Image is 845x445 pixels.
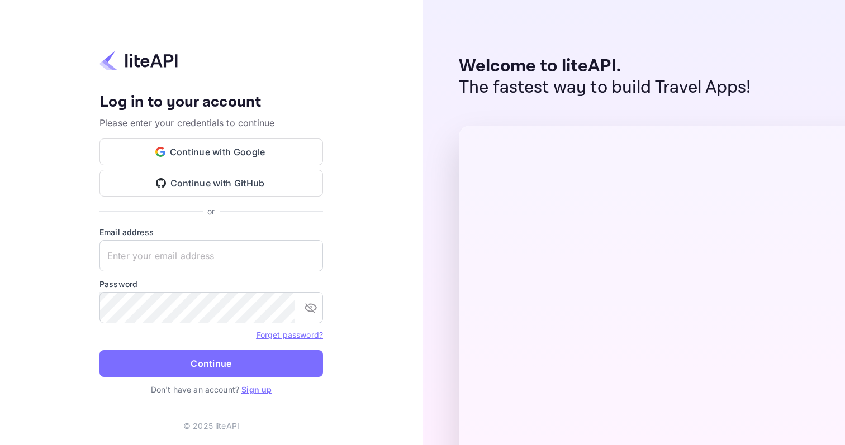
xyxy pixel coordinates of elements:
label: Password [99,278,323,290]
a: Forget password? [257,329,323,340]
a: Sign up [241,385,272,394]
button: toggle password visibility [300,296,322,319]
p: or [207,205,215,217]
label: Email address [99,226,323,238]
p: Welcome to liteAPI. [459,56,751,77]
button: Continue with Google [99,138,323,165]
a: Forget password? [257,330,323,339]
p: Don't have an account? [99,384,323,395]
p: The fastest way to build Travel Apps! [459,77,751,98]
button: Continue [99,350,323,377]
img: liteapi [99,50,178,71]
p: © 2025 liteAPI [183,420,239,432]
input: Enter your email address [99,240,323,271]
h4: Log in to your account [99,93,323,112]
button: Continue with GitHub [99,170,323,197]
p: Please enter your credentials to continue [99,116,323,130]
